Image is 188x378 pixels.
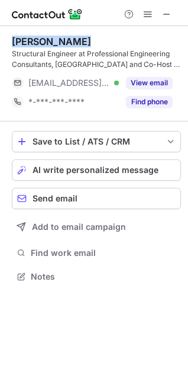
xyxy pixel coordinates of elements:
div: Save to List / ATS / CRM [33,137,160,146]
span: [EMAIL_ADDRESS][DOMAIN_NAME] [28,78,110,88]
button: Notes [12,268,181,285]
button: Add to email campaign [12,216,181,238]
button: save-profile-one-click [12,131,181,152]
span: Notes [31,271,176,282]
div: [PERSON_NAME] [12,36,91,47]
button: AI write personalized message [12,159,181,181]
span: AI write personalized message [33,165,158,175]
span: Add to email campaign [32,222,126,232]
div: Structural Engineer at Professional Engineering Consultants, [GEOGRAPHIC_DATA] and Co-Host of the... [12,49,181,70]
button: Reveal Button [126,96,173,108]
span: Send email [33,194,77,203]
img: ContactOut v5.3.10 [12,7,83,21]
span: Find work email [31,248,176,258]
button: Send email [12,188,181,209]
button: Reveal Button [126,77,173,89]
button: Find work email [12,245,181,261]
